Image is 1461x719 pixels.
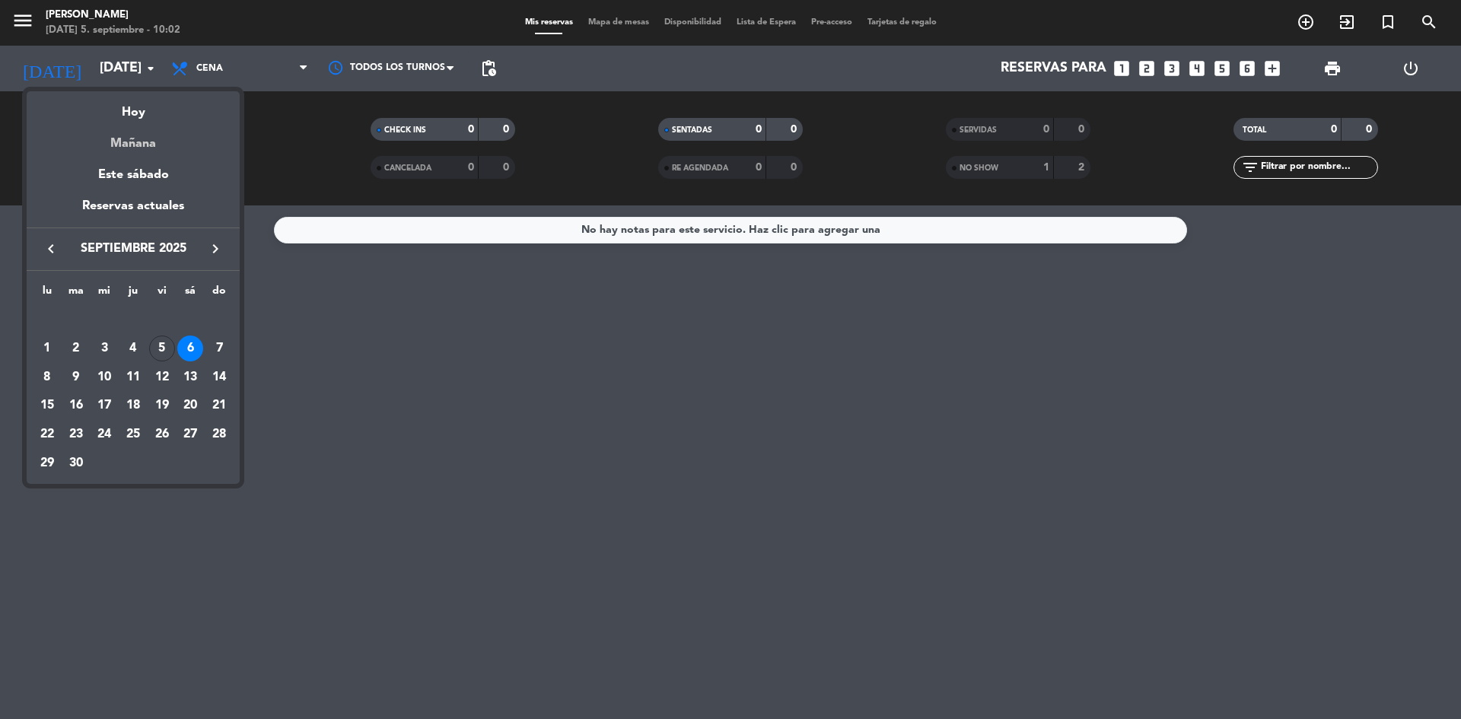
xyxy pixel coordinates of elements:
[119,363,148,392] td: 11 de septiembre de 2025
[33,420,62,449] td: 22 de septiembre de 2025
[205,363,234,392] td: 14 de septiembre de 2025
[177,364,203,390] div: 13
[149,364,175,390] div: 12
[148,282,177,306] th: viernes
[177,334,205,363] td: 6 de septiembre de 2025
[149,422,175,447] div: 26
[33,305,234,334] td: SEP.
[148,420,177,449] td: 26 de septiembre de 2025
[177,391,205,420] td: 20 de septiembre de 2025
[206,364,232,390] div: 14
[205,282,234,306] th: domingo
[90,334,119,363] td: 3 de septiembre de 2025
[120,364,146,390] div: 11
[62,449,91,478] td: 30 de septiembre de 2025
[33,391,62,420] td: 15 de septiembre de 2025
[33,282,62,306] th: lunes
[34,450,60,476] div: 29
[177,363,205,392] td: 13 de septiembre de 2025
[120,336,146,361] div: 4
[205,420,234,449] td: 28 de septiembre de 2025
[37,239,65,259] button: keyboard_arrow_left
[63,422,89,447] div: 23
[148,391,177,420] td: 19 de septiembre de 2025
[27,122,240,154] div: Mañana
[27,154,240,196] div: Este sábado
[90,363,119,392] td: 10 de septiembre de 2025
[33,449,62,478] td: 29 de septiembre de 2025
[119,420,148,449] td: 25 de septiembre de 2025
[33,363,62,392] td: 8 de septiembre de 2025
[62,391,91,420] td: 16 de septiembre de 2025
[63,393,89,418] div: 16
[120,393,146,418] div: 18
[149,336,175,361] div: 5
[177,336,203,361] div: 6
[205,334,234,363] td: 7 de septiembre de 2025
[91,393,117,418] div: 17
[62,282,91,306] th: martes
[206,240,224,258] i: keyboard_arrow_right
[177,282,205,306] th: sábado
[206,336,232,361] div: 7
[33,334,62,363] td: 1 de septiembre de 2025
[177,422,203,447] div: 27
[34,336,60,361] div: 1
[34,393,60,418] div: 15
[27,91,240,122] div: Hoy
[65,239,202,259] span: septiembre 2025
[119,334,148,363] td: 4 de septiembre de 2025
[34,364,60,390] div: 8
[90,282,119,306] th: miércoles
[149,393,175,418] div: 19
[91,364,117,390] div: 10
[91,422,117,447] div: 24
[120,422,146,447] div: 25
[42,240,60,258] i: keyboard_arrow_left
[206,422,232,447] div: 28
[148,363,177,392] td: 12 de septiembre de 2025
[34,422,60,447] div: 22
[63,364,89,390] div: 9
[119,391,148,420] td: 18 de septiembre de 2025
[177,420,205,449] td: 27 de septiembre de 2025
[205,391,234,420] td: 21 de septiembre de 2025
[206,393,232,418] div: 21
[202,239,229,259] button: keyboard_arrow_right
[90,391,119,420] td: 17 de septiembre de 2025
[91,336,117,361] div: 3
[63,336,89,361] div: 2
[62,334,91,363] td: 2 de septiembre de 2025
[177,393,203,418] div: 20
[62,363,91,392] td: 9 de septiembre de 2025
[119,282,148,306] th: jueves
[62,420,91,449] td: 23 de septiembre de 2025
[90,420,119,449] td: 24 de septiembre de 2025
[148,334,177,363] td: 5 de septiembre de 2025
[63,450,89,476] div: 30
[27,196,240,227] div: Reservas actuales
